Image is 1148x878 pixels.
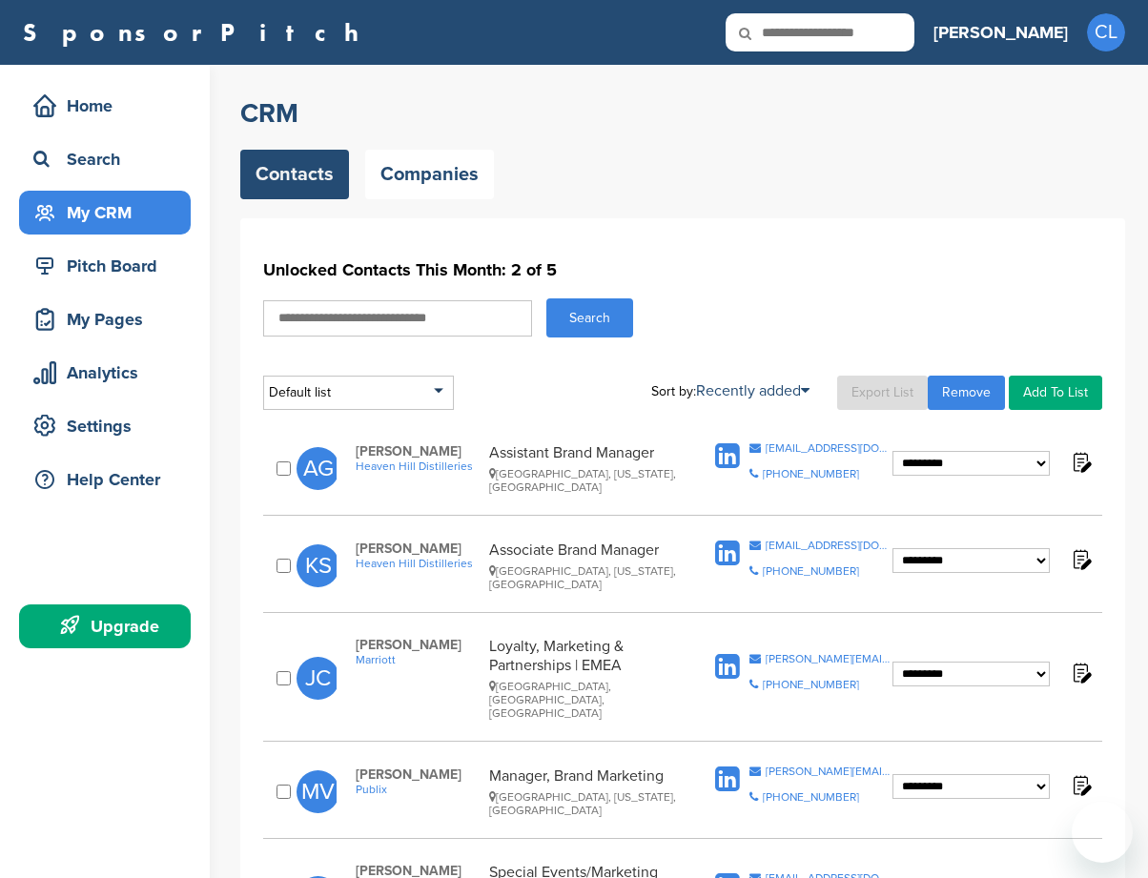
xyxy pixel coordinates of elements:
iframe: Button to launch messaging window [1072,802,1133,863]
span: JC [297,657,339,700]
div: My CRM [29,195,191,230]
div: Loyalty, Marketing & Partnerships | EMEA [489,637,685,720]
div: Home [29,89,191,123]
div: [EMAIL_ADDRESS][DOMAIN_NAME] [766,540,892,551]
div: My Pages [29,302,191,337]
img: Notes [1069,450,1093,474]
div: [PERSON_NAME][EMAIL_ADDRESS][PERSON_NAME][DOMAIN_NAME] [766,766,892,777]
a: Search [19,137,191,181]
span: [PERSON_NAME] [356,766,481,783]
img: Notes [1069,661,1093,684]
div: [PHONE_NUMBER] [763,468,859,480]
a: Companies [365,150,494,199]
span: [PERSON_NAME] [356,637,481,653]
div: [GEOGRAPHIC_DATA], [US_STATE], [GEOGRAPHIC_DATA] [489,564,685,591]
a: My Pages [19,297,191,341]
a: Heaven Hill Distilleries [356,557,481,570]
div: Associate Brand Manager [489,541,685,591]
h3: [PERSON_NAME] [933,19,1068,46]
h2: CRM [240,96,1125,131]
a: Add To List [1009,376,1102,410]
span: [PERSON_NAME] [356,541,481,557]
div: Manager, Brand Marketing [489,766,685,817]
span: CL [1087,13,1125,51]
a: Home [19,84,191,128]
div: Search [29,142,191,176]
div: [PHONE_NUMBER] [763,679,859,690]
div: Upgrade [29,609,191,643]
div: Sort by: [651,383,810,398]
a: Recently added [696,381,810,400]
div: [GEOGRAPHIC_DATA], [US_STATE], [GEOGRAPHIC_DATA] [489,790,685,817]
div: Pitch Board [29,249,191,283]
div: Settings [29,409,191,443]
a: Remove [928,376,1005,410]
a: Export List [837,376,928,410]
div: Default list [263,376,454,410]
a: My CRM [19,191,191,235]
a: Pitch Board [19,244,191,288]
h1: Unlocked Contacts This Month: 2 of 5 [263,253,1102,287]
div: [PHONE_NUMBER] [763,791,859,803]
div: Assistant Brand Manager [489,443,685,494]
a: [PERSON_NAME] [933,11,1068,53]
span: AG [297,447,339,490]
img: Notes [1069,773,1093,797]
a: Marriott [356,653,481,666]
span: [PERSON_NAME] [356,443,481,459]
div: [PHONE_NUMBER] [763,565,859,577]
span: MV [297,770,339,813]
div: [GEOGRAPHIC_DATA], [GEOGRAPHIC_DATA], [GEOGRAPHIC_DATA] [489,680,685,720]
a: Contacts [240,150,349,199]
div: [GEOGRAPHIC_DATA], [US_STATE], [GEOGRAPHIC_DATA] [489,467,685,494]
a: Settings [19,404,191,448]
button: Search [546,298,633,337]
img: Notes [1069,547,1093,571]
a: Analytics [19,351,191,395]
a: SponsorPitch [23,20,371,45]
span: KS [297,544,339,587]
a: Upgrade [19,604,191,648]
a: Heaven Hill Distilleries [356,459,481,473]
div: Analytics [29,356,191,390]
a: Publix [356,783,481,796]
div: Help Center [29,462,191,497]
div: [EMAIL_ADDRESS][DOMAIN_NAME] [766,442,892,454]
a: Help Center [19,458,191,501]
div: [PERSON_NAME][EMAIL_ADDRESS][PERSON_NAME][DOMAIN_NAME] [766,653,892,664]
